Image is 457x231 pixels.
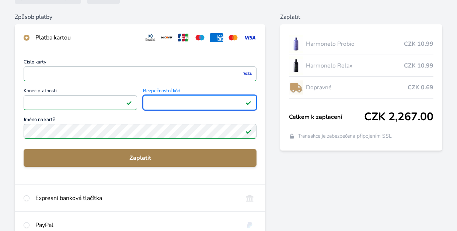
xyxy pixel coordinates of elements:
span: Transakce je zabezpečena připojením SSL [298,132,392,140]
div: PayPal [35,221,237,230]
div: Expresní banková tlačítka [35,194,237,203]
span: CZK 10.99 [404,61,433,70]
div: Platba kartou [35,33,138,42]
span: Zaplatit [29,154,251,162]
span: Celkem k zaplacení [289,113,364,121]
h6: Způsob platby [15,13,265,21]
iframe: Iframe pro bezpečnostní kód [146,97,253,108]
span: CZK 2,267.00 [364,110,433,124]
img: CLEAN_RELAX_se_stinem_x-lo.jpg [289,56,303,75]
img: CLEAN_PROBIO_se_stinem_x-lo.jpg [289,35,303,53]
span: Harmonelo Relax [306,61,404,70]
span: Harmonelo Probio [306,39,404,48]
input: Jméno na kartěPlatné pole [24,124,257,139]
img: mc.svg [226,33,240,42]
img: jcb.svg [177,33,190,42]
span: Dopravné [306,83,408,92]
span: CZK 0.69 [408,83,433,92]
img: paypal.svg [243,221,257,230]
span: Konec platnosti [24,89,137,95]
button: Zaplatit [24,149,257,167]
img: Platné pole [245,128,251,134]
h6: Zaplatit [280,13,442,21]
iframe: Iframe pro číslo karty [27,69,253,79]
img: delivery-lo.png [289,78,303,97]
img: discover.svg [160,33,174,42]
span: CZK 10.99 [404,39,433,48]
img: amex.svg [210,33,223,42]
img: diners.svg [144,33,157,42]
span: Číslo karty [24,60,257,66]
span: Bezpečnostní kód [143,89,257,95]
img: visa [243,70,252,77]
img: Platné pole [126,100,132,106]
img: maestro.svg [193,33,207,42]
img: Platné pole [245,100,251,106]
img: onlineBanking_CZ.svg [243,194,257,203]
img: visa.svg [243,33,257,42]
span: Jméno na kartě [24,117,257,124]
iframe: Iframe pro datum vypršení platnosti [27,97,134,108]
